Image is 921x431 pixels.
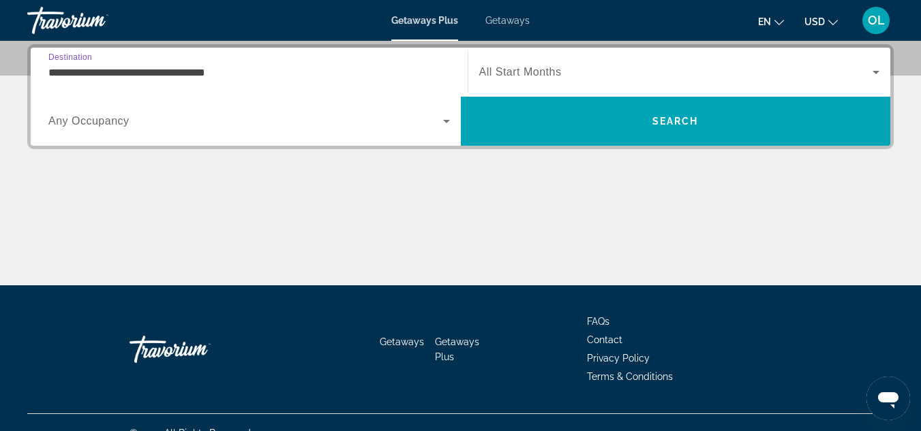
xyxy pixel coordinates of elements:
[652,116,699,127] span: Search
[391,15,458,26] a: Getaways Plus
[758,16,771,27] span: en
[866,377,910,420] iframe: Button to launch messaging window
[479,66,562,78] span: All Start Months
[48,115,130,127] span: Any Occupancy
[48,52,92,61] span: Destination
[804,12,838,31] button: Change currency
[587,316,609,327] a: FAQs
[27,3,164,38] a: Travorium
[587,334,622,345] a: Contact
[130,329,266,370] a: Go Home
[48,65,450,81] input: Select destination
[804,16,825,27] span: USD
[587,371,673,382] a: Terms & Conditions
[485,15,530,26] a: Getaways
[587,353,650,364] a: Privacy Policy
[868,14,885,27] span: OL
[380,336,424,347] a: Getaways
[31,48,890,146] div: Search widget
[858,6,894,35] button: User Menu
[461,97,891,146] button: Search
[758,12,784,31] button: Change language
[435,336,479,362] a: Getaways Plus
